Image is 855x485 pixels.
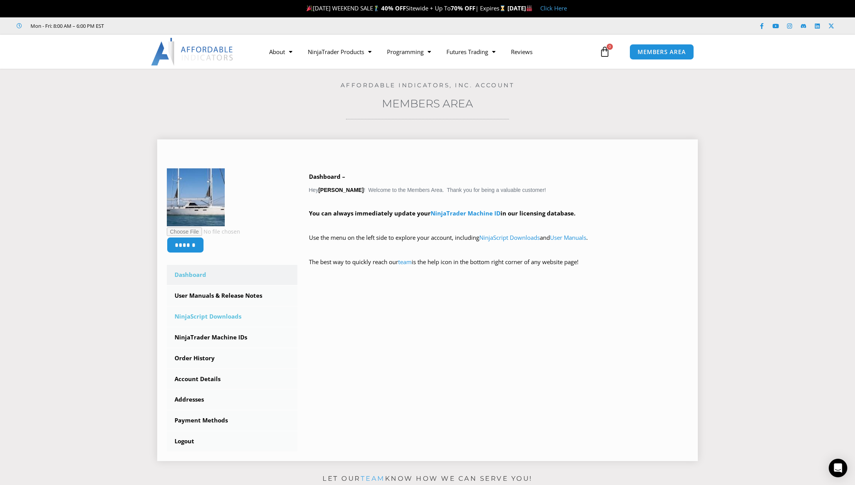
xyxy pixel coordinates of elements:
[29,21,104,31] span: Mon - Fri: 8:00 AM – 6:00 PM EST
[382,97,473,110] a: Members Area
[507,4,533,12] strong: [DATE]
[607,44,613,50] span: 0
[431,209,500,217] a: NinjaTrader Machine ID
[167,390,297,410] a: Addresses
[167,348,297,368] a: Order History
[309,257,689,278] p: The best way to quickly reach our is the help icon in the bottom right corner of any website page!
[638,49,686,55] span: MEMBERS AREA
[157,473,698,485] p: Let our know how we can serve you!
[381,4,406,12] strong: 40% OFF
[300,43,379,61] a: NinjaTrader Products
[261,43,597,61] nav: Menu
[167,410,297,431] a: Payment Methods
[309,171,689,278] div: Hey ! Welcome to the Members Area. Thank you for being a valuable customer!
[503,43,540,61] a: Reviews
[361,475,385,482] a: team
[167,265,297,285] a: Dashboard
[439,43,503,61] a: Futures Trading
[305,4,507,12] span: [DATE] WEEKEND SALE Sitewide + Up To | Expires
[829,459,847,477] div: Open Intercom Messenger
[540,4,567,12] a: Click Here
[629,44,694,60] a: MEMBERS AREA
[167,431,297,451] a: Logout
[309,232,689,254] p: Use the menu on the left side to explore your account, including and .
[550,234,586,241] a: User Manuals
[261,43,300,61] a: About
[500,5,506,11] img: ⌛
[588,41,622,63] a: 0
[341,81,515,89] a: Affordable Indicators, Inc. Account
[151,38,234,66] img: LogoAI | Affordable Indicators – NinjaTrader
[167,307,297,327] a: NinjaScript Downloads
[167,265,297,451] nav: Account pages
[451,4,475,12] strong: 70% OFF
[379,43,439,61] a: Programming
[526,5,532,11] img: 🏭
[309,209,575,217] strong: You can always immediately update your in our licensing database.
[307,5,312,11] img: 🎉
[398,258,412,266] a: team
[167,168,225,226] img: 9e0aa12a8215c7854061b445bfc1f3ff5f68f834e2c729b4bcc721a93c86e823
[373,5,379,11] img: 🏌️‍♂️
[309,173,345,180] b: Dashboard –
[318,187,363,193] strong: [PERSON_NAME]
[167,327,297,348] a: NinjaTrader Machine IDs
[479,234,540,241] a: NinjaScript Downloads
[167,286,297,306] a: User Manuals & Release Notes
[167,369,297,389] a: Account Details
[115,22,231,30] iframe: Customer reviews powered by Trustpilot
